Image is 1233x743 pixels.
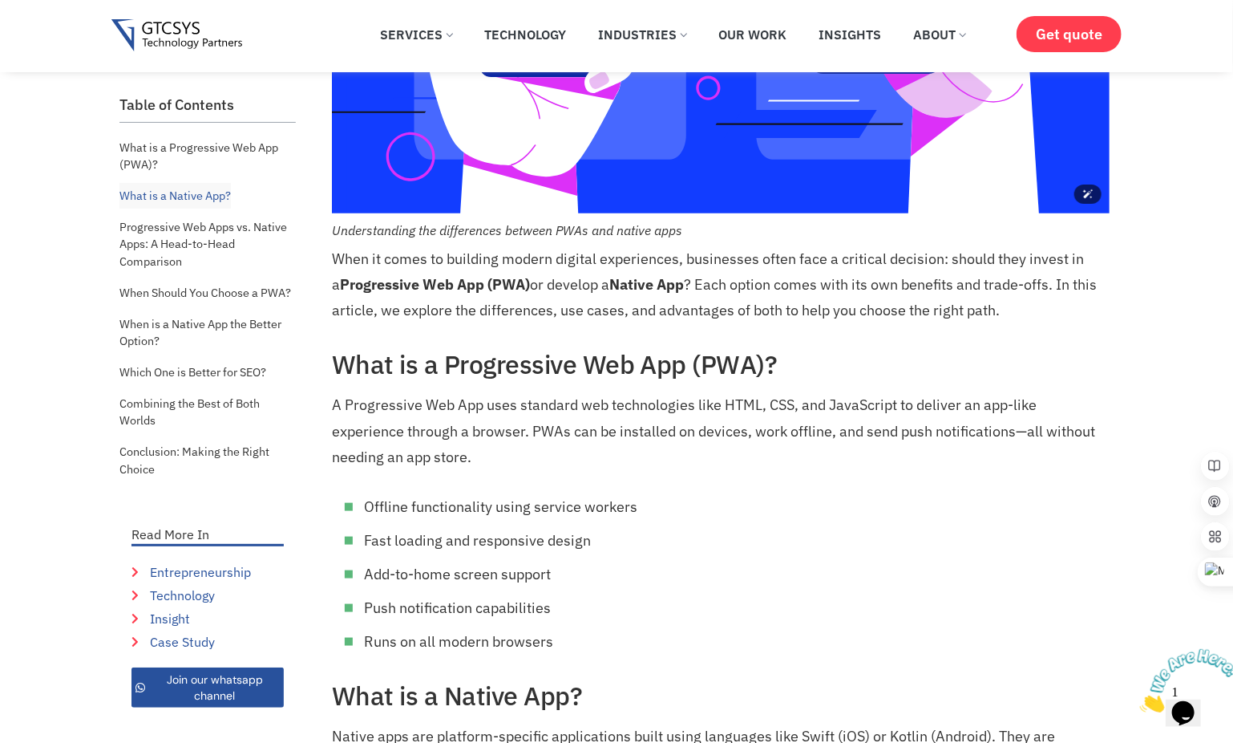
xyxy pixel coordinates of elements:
figcaption: Understanding the differences between PWAs and native apps [332,221,1110,239]
span: Join our whatsapp channel [149,672,280,704]
a: Get quote [1017,16,1122,52]
a: Combining the Best of Both Worlds [119,391,296,433]
a: Conclusion: Making the Right Choice [119,439,296,481]
a: Services [368,17,464,52]
span: Get quote [1036,26,1102,43]
a: Industries [586,17,698,52]
a: About [901,17,977,52]
a: Insight [131,609,284,628]
a: Our Work [706,17,798,52]
a: Join our whatsapp channel [131,668,284,708]
li: Runs on all modern browsers [364,629,1110,655]
p: A Progressive Web App uses standard web technologies like HTML, CSS, and JavaScript to deliver an... [332,392,1110,469]
iframe: chat widget [1134,643,1233,719]
p: When it comes to building modern digital experiences, businesses often face a critical decision: ... [332,246,1110,323]
strong: Native App [609,275,684,294]
span: Insight [146,609,190,628]
img: Gtcsys logo [111,19,242,52]
a: Case Study [131,632,284,652]
li: Add-to-home screen support [364,562,1110,587]
li: Push notification capabilities [364,595,1110,621]
h2: Table of Contents [119,96,296,114]
li: Fast loading and responsive design [364,528,1110,554]
a: Technology [131,586,284,605]
p: Read More In [131,528,284,541]
a: When Should You Choose a PWA? [119,280,291,306]
span: Entrepreneurship [146,562,251,582]
strong: Progressive Web App (PWA) [340,275,530,294]
a: Progressive Web Apps vs. Native Apps: A Head-to-Head Comparison [119,214,296,274]
span: Technology [146,586,215,605]
a: When is a Native App the Better Option? [119,311,296,354]
a: Entrepreneurship [131,562,284,582]
a: What is a Progressive Web App (PWA)? [119,135,296,177]
a: Insights [807,17,893,52]
a: Which One is Better for SEO? [119,359,266,385]
li: Offline functionality using service workers [364,494,1110,520]
h2: What is a Progressive Web App (PWA)? [332,349,1110,380]
span: 1 [6,6,13,20]
span: Case Study [146,632,215,652]
img: Chat attention grabber [6,6,106,70]
a: What is a Native App? [119,183,231,209]
h2: What is a Native App? [332,680,1110,711]
a: Technology [472,17,578,52]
